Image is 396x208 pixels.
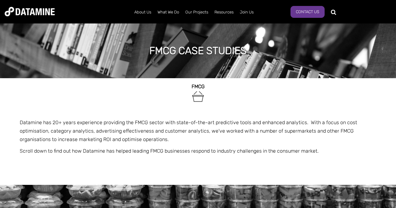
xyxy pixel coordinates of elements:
p: Scroll down to find out how Datamine has helped leading FMCG businesses respond to industry chall... [20,147,377,155]
a: Join Us [237,4,257,20]
a: Contact Us [291,6,325,18]
h2: FMCG [20,84,377,89]
p: Datamine has 20+ years experience providing the FMCG sector with state-of-the-art predictive tool... [20,118,377,144]
h1: FMCG case studies [149,44,247,58]
img: FMCG-1 [191,89,205,104]
a: About Us [131,4,154,20]
a: Our Projects [182,4,211,20]
a: What We Do [154,4,182,20]
a: Resources [211,4,237,20]
img: Datamine [5,7,55,16]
